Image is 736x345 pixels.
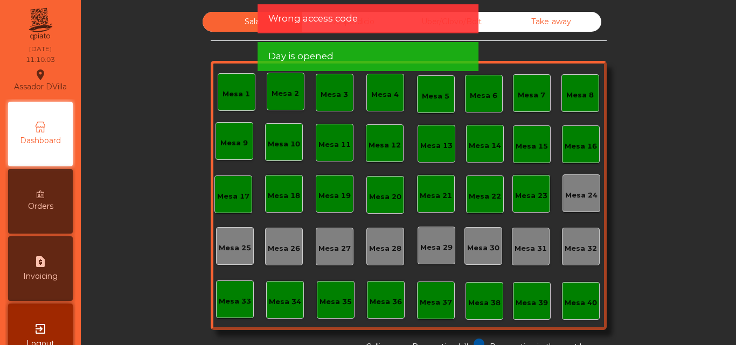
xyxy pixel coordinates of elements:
div: Mesa 13 [420,140,453,151]
div: Mesa 5 [422,91,449,102]
div: Take away [502,12,601,32]
div: Mesa 30 [467,243,499,254]
div: Mesa 15 [516,141,548,152]
div: Mesa 2 [272,88,299,99]
div: Mesa 33 [219,296,251,307]
div: Mesa 3 [321,89,348,100]
div: Mesa 4 [371,89,399,100]
div: Mesa 37 [420,297,452,308]
i: exit_to_app [34,322,47,335]
div: Mesa 40 [565,298,597,308]
div: Mesa 18 [268,191,300,201]
span: Orders [28,201,53,212]
div: Mesa 19 [318,191,351,201]
div: Assador DVilla [14,67,67,94]
div: Mesa 34 [269,297,301,307]
span: Day is opened [268,50,334,63]
div: Mesa 32 [565,243,597,254]
div: Mesa 9 [220,138,248,149]
div: Mesa 28 [369,243,401,254]
div: 11:10:03 [26,55,55,65]
div: Mesa 36 [370,297,402,307]
div: Mesa 1 [223,89,250,100]
div: Mesa 26 [268,243,300,254]
div: Mesa 11 [318,139,351,150]
div: Mesa 35 [320,297,352,307]
img: qpiato [27,5,53,43]
span: Dashboard [20,135,61,146]
div: Mesa 17 [217,191,249,202]
div: Mesa 39 [516,298,548,308]
div: Mesa 25 [219,243,251,254]
div: Mesa 31 [515,243,547,254]
i: location_on [34,68,47,81]
div: Mesa 14 [469,140,501,151]
div: Mesa 8 [566,90,594,101]
div: Mesa 7 [518,90,545,101]
div: Mesa 22 [469,191,501,202]
div: [DATE] [29,44,52,54]
div: Mesa 24 [565,190,598,201]
div: Mesa 6 [470,90,497,101]
div: Mesa 27 [318,243,351,254]
div: Mesa 38 [468,298,501,308]
span: Invoicing [23,271,58,282]
div: Mesa 21 [420,191,452,201]
div: Mesa 23 [515,191,547,201]
div: Mesa 10 [268,139,300,150]
div: Sala [203,12,302,32]
div: Mesa 16 [565,141,597,152]
i: request_page [34,255,47,268]
div: Mesa 12 [369,140,401,151]
span: Wrong access code [268,12,358,25]
div: Mesa 29 [420,242,453,253]
div: Mesa 20 [369,192,401,202]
